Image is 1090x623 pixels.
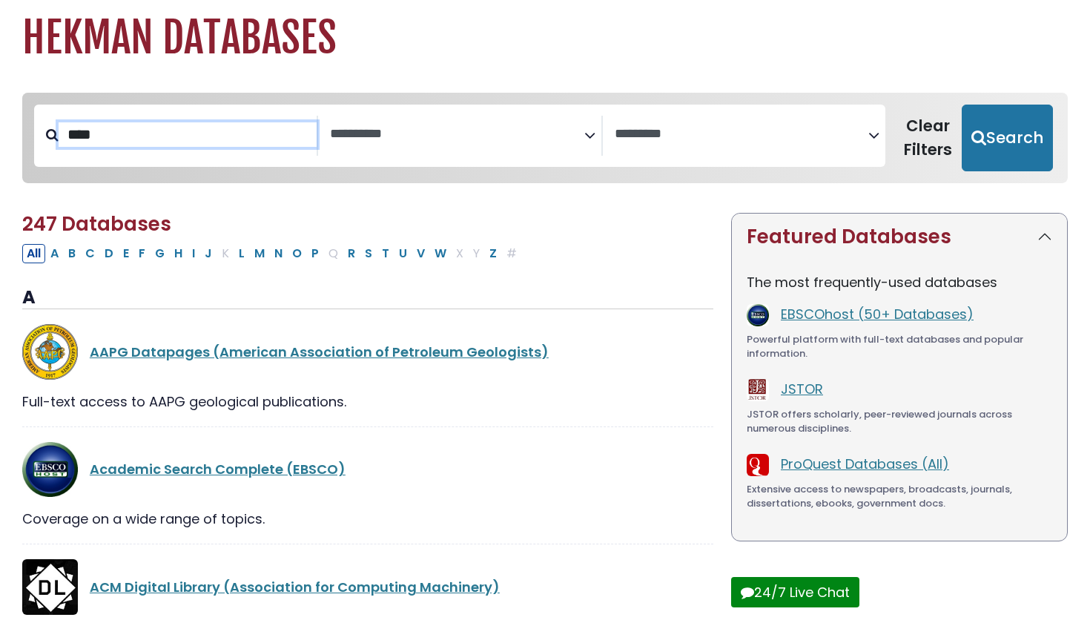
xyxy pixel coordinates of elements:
[64,244,80,263] button: Filter Results B
[781,305,974,323] a: EBSCOhost (50+ Databases)
[134,244,150,263] button: Filter Results F
[234,244,249,263] button: Filter Results L
[412,244,429,263] button: Filter Results V
[22,93,1068,183] nav: Search filters
[615,127,868,142] textarea: Search
[90,578,500,596] a: ACM Digital Library (Association for Computing Machinery)
[894,105,962,171] button: Clear Filters
[377,244,394,263] button: Filter Results T
[781,455,949,473] a: ProQuest Databases (All)
[90,460,346,478] a: Academic Search Complete (EBSCO)
[270,244,287,263] button: Filter Results N
[288,244,306,263] button: Filter Results O
[962,105,1053,171] button: Submit for Search Results
[90,343,549,361] a: AAPG Datapages (American Association of Petroleum Geologists)
[22,13,1068,63] h1: Hekman Databases
[81,244,99,263] button: Filter Results C
[747,482,1052,511] div: Extensive access to newspapers, broadcasts, journals, dissertations, ebooks, government docs.
[46,244,63,263] button: Filter Results A
[330,127,584,142] textarea: Search
[119,244,133,263] button: Filter Results E
[22,211,171,237] span: 247 Databases
[360,244,377,263] button: Filter Results S
[747,407,1052,436] div: JSTOR offers scholarly, peer-reviewed journals across numerous disciplines.
[747,332,1052,361] div: Powerful platform with full-text databases and popular information.
[307,244,323,263] button: Filter Results P
[22,509,713,529] div: Coverage on a wide range of topics.
[100,244,118,263] button: Filter Results D
[747,272,1052,292] p: The most frequently-used databases
[732,214,1067,260] button: Featured Databases
[200,244,217,263] button: Filter Results J
[59,122,317,147] input: Search database by title or keyword
[22,243,523,262] div: Alpha-list to filter by first letter of database name
[781,380,823,398] a: JSTOR
[394,244,412,263] button: Filter Results U
[170,244,187,263] button: Filter Results H
[188,244,199,263] button: Filter Results I
[485,244,501,263] button: Filter Results Z
[430,244,451,263] button: Filter Results W
[22,392,713,412] div: Full-text access to AAPG geological publications.
[22,287,713,309] h3: A
[731,577,859,607] button: 24/7 Live Chat
[151,244,169,263] button: Filter Results G
[22,244,45,263] button: All
[343,244,360,263] button: Filter Results R
[250,244,269,263] button: Filter Results M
